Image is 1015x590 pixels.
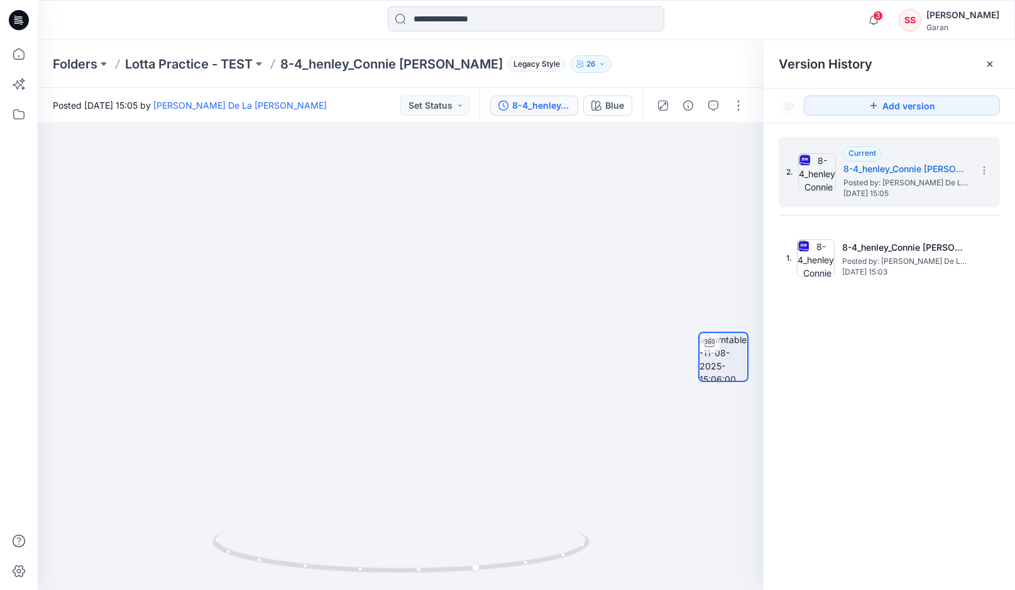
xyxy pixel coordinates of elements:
[842,268,968,276] span: [DATE] 15:03
[899,9,921,31] div: SS
[926,23,999,32] div: Garan
[512,99,570,112] div: 8-4_henley_Connie De La Cruz
[873,11,883,21] span: 3
[53,99,327,112] span: Posted [DATE] 15:05 by
[678,96,698,116] button: Details
[843,161,969,177] h5: 8-4_henley_Connie De La Cruz
[571,55,612,73] button: 26
[786,167,793,178] span: 2.
[586,57,596,71] p: 26
[583,96,632,116] button: Blue
[798,153,836,191] img: 8-4_henley_Connie De La Cruz
[926,8,999,23] div: [PERSON_NAME]
[153,100,327,111] a: [PERSON_NAME] De La [PERSON_NAME]
[804,96,1000,116] button: Add version
[797,239,835,277] img: 8-4_henley_Connie De La Cruz
[503,55,566,73] button: Legacy Style
[490,96,578,116] button: 8-4_henley_Connie [PERSON_NAME]
[779,57,872,72] span: Version History
[779,96,799,116] button: Show Hidden Versions
[848,148,876,158] span: Current
[125,55,253,73] a: Lotta Practice - TEST
[842,255,968,268] span: Posted by: Connie De La Cruz
[605,99,624,112] div: Blue
[508,57,566,72] span: Legacy Style
[843,189,969,198] span: [DATE] 15:05
[842,240,968,255] h5: 8-4_henley_Connie De La Cruz
[700,333,747,381] img: turntable-11-08-2025-15:06:00
[786,253,792,264] span: 1.
[843,177,969,189] span: Posted by: Connie De La Cruz
[280,55,503,73] p: 8-4_henley_Connie [PERSON_NAME]
[53,55,97,73] a: Folders
[985,59,995,69] button: Close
